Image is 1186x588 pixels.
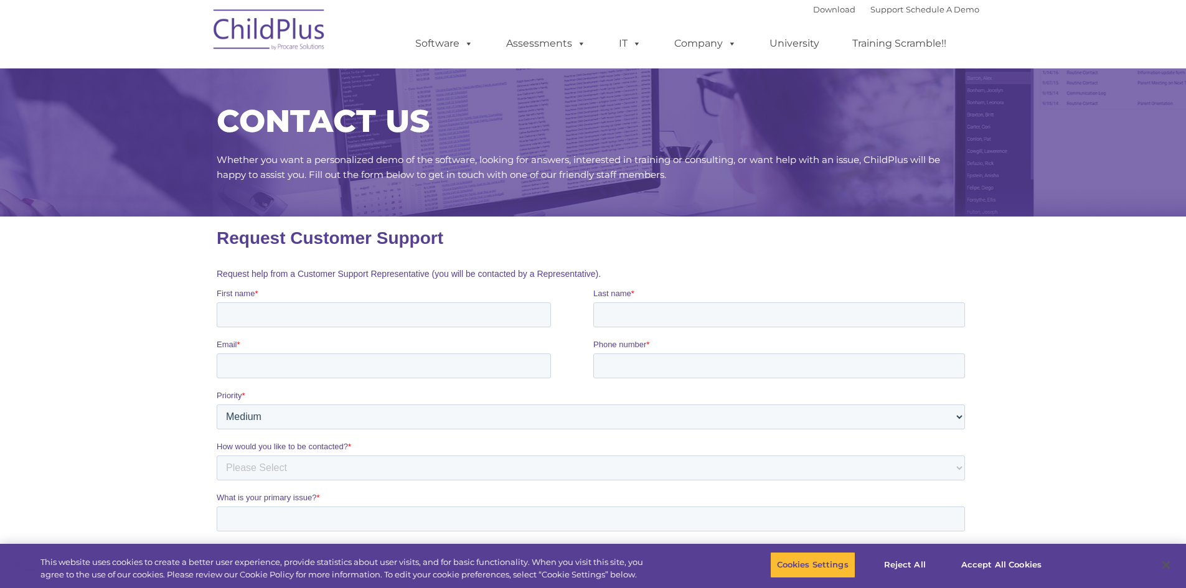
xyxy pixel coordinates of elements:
[5,83,1181,95] div: Move To ...
[906,4,979,14] a: Schedule A Demo
[757,31,832,56] a: University
[840,31,959,56] a: Training Scramble!!
[217,102,430,140] span: CONTACT US
[5,72,1181,83] div: Rename
[866,552,944,578] button: Reject All
[1152,551,1180,579] button: Close
[5,61,1181,72] div: Sign out
[217,154,940,180] span: Whether you want a personalized demo of the software, looking for answers, interested in training...
[207,1,332,63] img: ChildPlus by Procare Solutions
[5,27,1181,39] div: Move To ...
[813,4,855,14] a: Download
[770,552,855,578] button: Cookies Settings
[403,31,486,56] a: Software
[606,31,654,56] a: IT
[5,5,1181,16] div: Sort A > Z
[5,39,1181,50] div: Delete
[954,552,1048,578] button: Accept All Cookies
[40,556,652,581] div: This website uses cookies to create a better user experience, provide statistics about user visit...
[5,50,1181,61] div: Options
[813,4,979,14] font: |
[870,4,903,14] a: Support
[5,16,1181,27] div: Sort New > Old
[494,31,598,56] a: Assessments
[662,31,749,56] a: Company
